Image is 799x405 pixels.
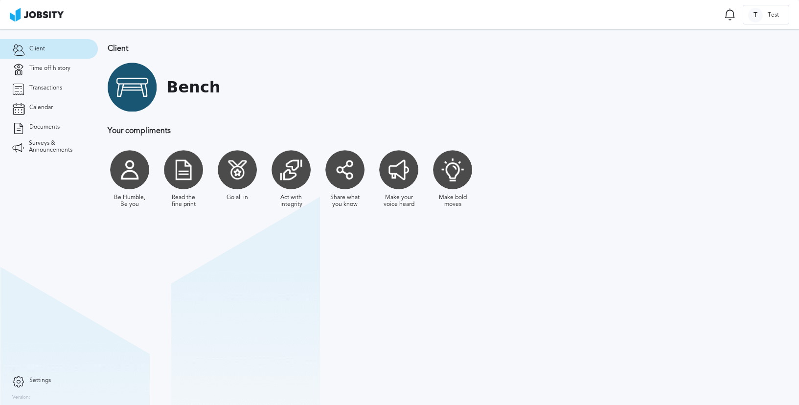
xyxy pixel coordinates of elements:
[29,65,70,72] span: Time off history
[29,85,62,91] span: Transactions
[274,194,308,208] div: Act with integrity
[748,8,763,22] div: T
[227,194,248,201] div: Go all in
[12,395,30,401] label: Version:
[108,44,639,53] h3: Client
[29,45,45,52] span: Client
[166,194,201,208] div: Read the fine print
[113,194,147,208] div: Be Humble, Be you
[29,124,60,131] span: Documents
[29,377,51,384] span: Settings
[29,104,53,111] span: Calendar
[328,194,362,208] div: Share what you know
[10,8,64,22] img: ab4bad089aa723f57921c736e9817d99.png
[435,194,470,208] div: Make bold moves
[166,78,221,96] h1: Bench
[29,140,86,154] span: Surveys & Announcements
[763,12,784,19] span: Test
[108,126,639,135] h3: Your compliments
[743,5,789,24] button: TTest
[382,194,416,208] div: Make your voice heard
